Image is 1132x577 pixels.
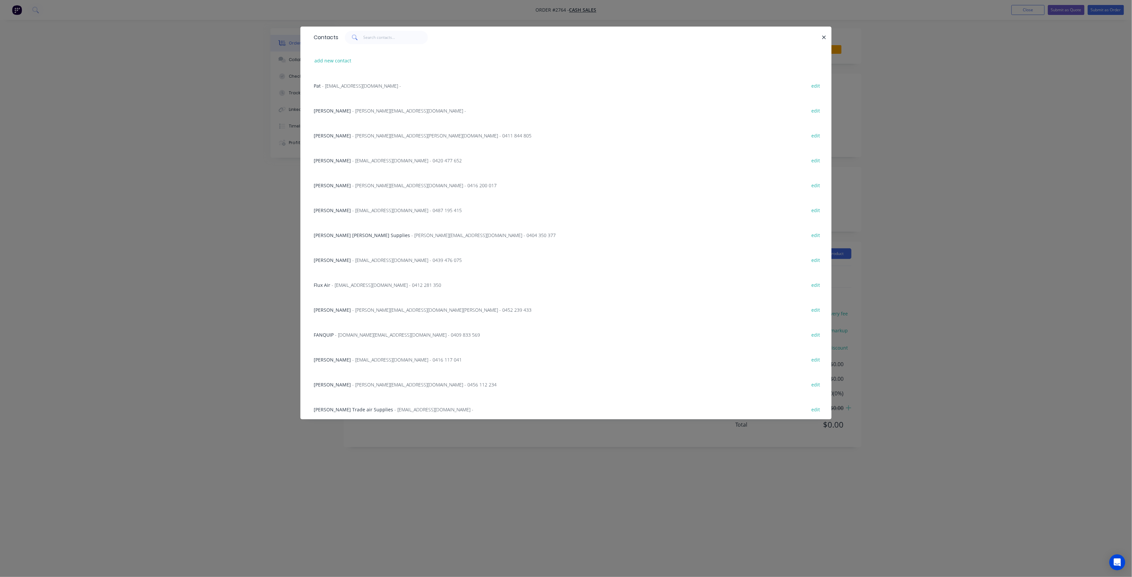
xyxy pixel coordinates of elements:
[808,106,824,115] button: edit
[311,56,355,65] button: add new contact
[808,280,824,289] button: edit
[411,232,556,238] span: - [PERSON_NAME][EMAIL_ADDRESS][DOMAIN_NAME] - 0404 350 377
[808,380,824,389] button: edit
[314,207,351,213] span: [PERSON_NAME]
[314,257,351,263] span: [PERSON_NAME]
[314,83,321,89] span: Pat
[352,381,497,388] span: - [PERSON_NAME][EMAIL_ADDRESS][DOMAIN_NAME] - 0456 112 234
[808,131,824,140] button: edit
[352,257,462,263] span: - [EMAIL_ADDRESS][DOMAIN_NAME] - 0439 476 075
[314,132,351,139] span: [PERSON_NAME]
[394,406,473,413] span: - [EMAIL_ADDRESS][DOMAIN_NAME] -
[808,81,824,90] button: edit
[808,206,824,214] button: edit
[322,83,401,89] span: - [EMAIL_ADDRESS][DOMAIN_NAME] -
[1109,554,1125,570] div: Open Intercom Messenger
[314,232,410,238] span: [PERSON_NAME] [PERSON_NAME] Supplies
[310,27,338,48] div: Contacts
[808,156,824,165] button: edit
[808,405,824,414] button: edit
[314,182,351,189] span: [PERSON_NAME]
[808,181,824,190] button: edit
[352,207,462,213] span: - [EMAIL_ADDRESS][DOMAIN_NAME] - 0487 195 415
[808,305,824,314] button: edit
[808,355,824,364] button: edit
[352,157,462,164] span: - [EMAIL_ADDRESS][DOMAIN_NAME] - 0420 477 652
[314,381,351,388] span: [PERSON_NAME]
[808,255,824,264] button: edit
[314,332,334,338] span: FANQUIP
[352,307,531,313] span: - [PERSON_NAME][EMAIL_ADDRESS][DOMAIN_NAME][PERSON_NAME] - 0452 239 433
[332,282,441,288] span: - [EMAIL_ADDRESS][DOMAIN_NAME] - 0412 281 350
[314,282,330,288] span: Flux Air
[314,406,393,413] span: [PERSON_NAME] Trade air Supplies
[352,357,462,363] span: - [EMAIL_ADDRESS][DOMAIN_NAME] - 0416 117 041
[314,108,351,114] span: [PERSON_NAME]
[808,230,824,239] button: edit
[364,31,428,44] input: Search contacts...
[314,157,351,164] span: [PERSON_NAME]
[808,330,824,339] button: edit
[352,182,497,189] span: - [PERSON_NAME][EMAIL_ADDRESS][DOMAIN_NAME] - 0416 200 017
[335,332,480,338] span: - [DOMAIN_NAME][EMAIL_ADDRESS][DOMAIN_NAME] - 0409 833 569
[314,357,351,363] span: [PERSON_NAME]
[352,132,531,139] span: - [PERSON_NAME][EMAIL_ADDRESS][PERSON_NAME][DOMAIN_NAME] - 0411 844 805
[314,307,351,313] span: [PERSON_NAME]
[352,108,466,114] span: - [PERSON_NAME][EMAIL_ADDRESS][DOMAIN_NAME] -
